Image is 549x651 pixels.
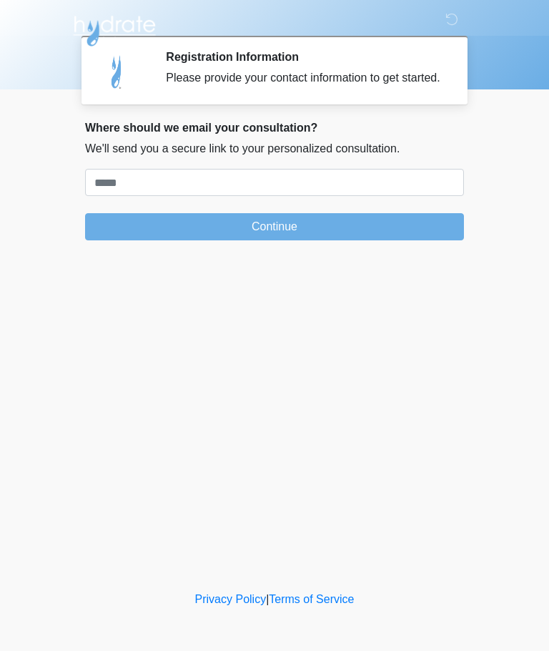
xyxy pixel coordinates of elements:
[85,213,464,240] button: Continue
[266,593,269,605] a: |
[269,593,354,605] a: Terms of Service
[166,69,442,87] div: Please provide your contact information to get started.
[71,11,158,47] img: Hydrate IV Bar - Arcadia Logo
[96,50,139,93] img: Agent Avatar
[195,593,267,605] a: Privacy Policy
[85,140,464,157] p: We'll send you a secure link to your personalized consultation.
[85,121,464,134] h2: Where should we email your consultation?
